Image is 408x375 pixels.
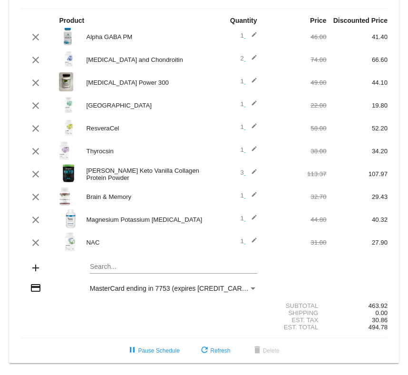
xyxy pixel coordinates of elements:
div: 22.00 [265,102,327,109]
img: Thyrocsin-Label.jpg [59,141,69,160]
span: 2 [241,55,257,62]
div: 58.00 [265,125,327,132]
span: 1 [241,78,257,85]
div: 44.80 [265,216,327,223]
div: Shipping [265,309,327,316]
mat-icon: clear [30,31,41,43]
mat-icon: clear [30,214,41,226]
mat-icon: edit [246,31,257,43]
mat-icon: edit [246,100,257,111]
strong: Product [59,17,84,24]
div: 32.70 [265,193,327,200]
img: NAC-label.png [59,232,81,251]
button: Refresh [191,342,238,359]
button: Pause Schedule [119,342,187,359]
img: CoQ10-Power-300-label-scaled.jpg [59,72,73,91]
div: Thyrocsin [82,148,204,155]
div: 52.20 [326,125,388,132]
img: Glucosamine-Chondroitin-label-1.png [59,49,78,69]
div: 107.97 [326,170,388,178]
mat-icon: clear [30,191,41,203]
span: MasterCard ending in 7753 (expires [CREDIT_CARD_DATA]) [90,285,272,292]
mat-icon: edit [246,146,257,157]
div: [MEDICAL_DATA] Power 300 [82,79,204,86]
img: Brain-Memory-Label-1.jpg [59,187,71,206]
div: Subtotal [265,302,327,309]
div: 27.90 [326,239,388,246]
mat-icon: clear [30,237,41,248]
span: 494.78 [369,324,388,331]
span: 1 [241,146,257,153]
div: [GEOGRAPHIC_DATA] [82,102,204,109]
div: NAC [82,239,204,246]
mat-icon: clear [30,54,41,66]
mat-icon: edit [246,191,257,203]
div: 41.40 [326,33,388,40]
mat-icon: edit [246,168,257,180]
div: Magnesium Potassium [MEDICAL_DATA] [82,216,204,223]
div: 49.00 [265,79,327,86]
img: Magnesium-Potassium-aspartate-label.png [59,209,82,228]
span: 0.00 [375,309,388,316]
span: 3 [241,169,257,176]
div: 19.80 [326,102,388,109]
div: 31.00 [265,239,327,246]
mat-icon: edit [246,123,257,134]
div: 40.32 [326,216,388,223]
div: Est. Tax [265,316,327,324]
span: 30.86 [372,316,388,324]
div: [MEDICAL_DATA] and Chondroitin [82,56,204,63]
div: 29.43 [326,193,388,200]
div: 34.20 [326,148,388,155]
input: Search... [90,263,257,271]
span: Delete [252,347,280,354]
img: ResveraCel-label.png [59,118,78,137]
mat-icon: credit_card [30,282,41,294]
div: 113.37 [265,170,327,178]
mat-icon: edit [246,54,257,66]
div: Alpha GABA PM [82,33,204,40]
mat-icon: edit [246,237,257,248]
mat-icon: edit [246,77,257,89]
div: 66.60 [326,56,388,63]
mat-select: Payment Method [90,285,257,292]
mat-icon: clear [30,77,41,89]
button: Delete [244,342,287,359]
span: 1 [241,123,257,130]
mat-icon: clear [30,123,41,134]
mat-icon: edit [246,214,257,226]
div: Est. Total [265,324,327,331]
span: 1 [241,32,257,39]
strong: Price [310,17,326,24]
strong: Discounted Price [333,17,388,24]
div: 74.00 [265,56,327,63]
mat-icon: pause [126,345,138,356]
img: Orgain-KETO-label-vanilla.jpg [59,164,78,183]
div: [PERSON_NAME] Keto Vanilla Collagen Protein Powder [82,167,204,181]
mat-icon: delete [252,345,263,356]
span: 1 [241,100,257,108]
img: Rhodiola-label.png [59,95,78,114]
span: 1 [241,215,257,222]
span: Refresh [199,347,230,354]
div: Brain & Memory [82,193,204,200]
mat-icon: refresh [199,345,210,356]
mat-icon: clear [30,146,41,157]
div: 44.10 [326,79,388,86]
strong: Quantity [230,17,257,24]
div: 463.92 [326,302,388,309]
span: Pause Schedule [126,347,179,354]
mat-icon: clear [30,100,41,111]
mat-icon: add [30,262,41,274]
img: alpha-gaba-pm-label.jpg [59,27,75,46]
div: 46.00 [265,33,327,40]
div: ResveraCel [82,125,204,132]
span: 1 [241,237,257,245]
span: 1 [241,192,257,199]
div: 38.00 [265,148,327,155]
mat-icon: clear [30,168,41,180]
